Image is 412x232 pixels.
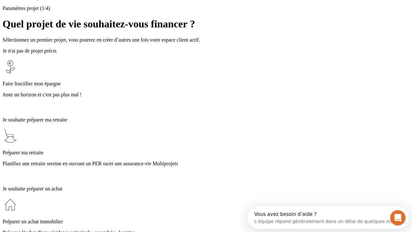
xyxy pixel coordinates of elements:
[3,5,409,11] p: Paramètres projet (1/4)
[3,18,409,30] h1: Quel projet de vie souhaitez-vous financer ?
[3,3,177,20] div: Ouvrir le Messenger Intercom
[3,37,200,43] span: Sélectionnez un premier projet, vous pourrez en créer d’autres une fois votre espace client actif.
[3,48,409,54] p: Je n'ai pas de projet précis
[7,11,158,17] div: L’équipe répond généralement dans un délai de quelques minutes.
[7,5,158,11] div: Vous avez besoin d’aide ?
[3,186,409,192] p: Je souhaite préparer un achat
[3,81,409,87] p: Faire fructifier mon épargne
[3,92,409,98] p: Juste un horizon et c'est pas plus mal !
[3,150,409,156] p: Préparer ma retraite
[248,206,409,229] iframe: Intercom live chat discovery launcher
[390,210,406,226] iframe: Intercom live chat
[3,117,409,123] p: Je souhaite préparer ma retraite
[3,219,409,225] p: Préparer un achat immobilier
[3,161,409,167] p: Planifiez une retraite sereine en ouvrant un PER ou/et une assurance-vie Multiprojets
